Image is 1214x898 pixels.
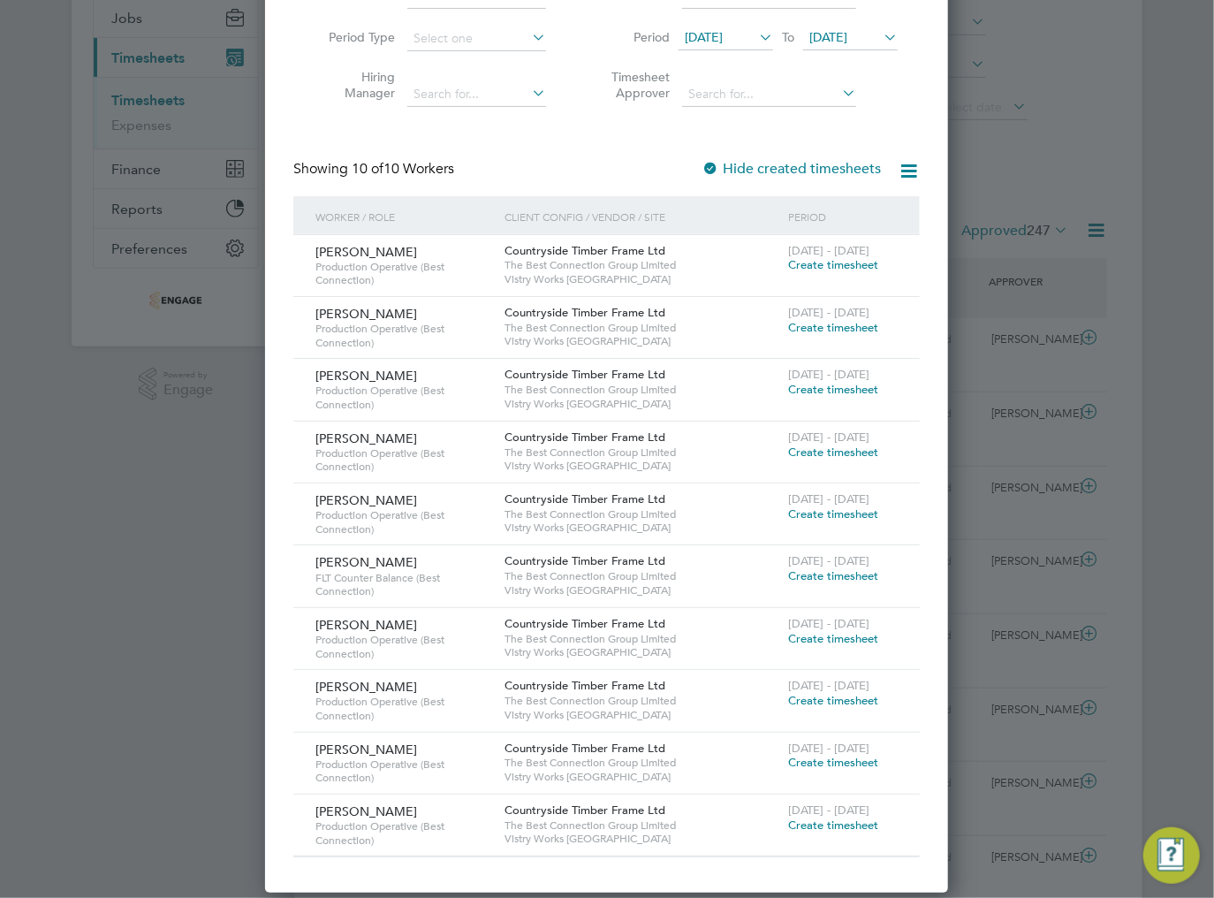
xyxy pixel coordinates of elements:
span: [DATE] - [DATE] [788,553,869,568]
span: Create timesheet [788,568,878,583]
div: Client Config / Vendor / Site [500,196,784,237]
span: [PERSON_NAME] [315,617,417,633]
span: Production Operative (Best Connection) [315,384,491,411]
span: [PERSON_NAME] [315,492,417,508]
span: [PERSON_NAME] [315,244,417,260]
label: Period Type [315,29,395,45]
div: Showing [293,160,458,179]
span: [DATE] - [DATE] [788,243,869,258]
div: Worker / Role [311,196,500,237]
span: Create timesheet [788,382,878,397]
span: Vistry Works [GEOGRAPHIC_DATA] [505,645,779,659]
span: Create timesheet [788,445,878,460]
span: The Best Connection Group Limited [505,756,779,770]
span: The Best Connection Group Limited [505,507,779,521]
span: Production Operative (Best Connection) [315,695,491,722]
span: [PERSON_NAME] [315,742,417,757]
span: Countryside Timber Frame Ltd [505,678,665,693]
span: Countryside Timber Frame Ltd [505,243,665,258]
span: [DATE] - [DATE] [788,741,869,756]
span: Production Operative (Best Connection) [315,322,491,349]
span: [PERSON_NAME] [315,554,417,570]
span: Countryside Timber Frame Ltd [505,430,665,445]
span: Production Operative (Best Connection) [315,819,491,847]
span: [PERSON_NAME] [315,306,417,322]
span: The Best Connection Group Limited [505,445,779,460]
span: Create timesheet [788,506,878,521]
span: Production Operative (Best Connection) [315,446,491,474]
span: Vistry Works [GEOGRAPHIC_DATA] [505,397,779,411]
span: To [777,26,800,49]
input: Search for... [682,82,856,107]
span: The Best Connection Group Limited [505,632,779,646]
span: Countryside Timber Frame Ltd [505,491,665,506]
button: Engage Resource Center [1143,827,1200,884]
input: Select one [407,27,546,51]
span: Create timesheet [788,693,878,708]
span: Vistry Works [GEOGRAPHIC_DATA] [505,459,779,473]
span: Create timesheet [788,755,878,770]
span: [DATE] - [DATE] [788,305,869,320]
span: The Best Connection Group Limited [505,694,779,708]
span: [DATE] - [DATE] [788,491,869,506]
span: Production Operative (Best Connection) [315,633,491,660]
span: Production Operative (Best Connection) [315,260,491,287]
span: The Best Connection Group Limited [505,569,779,583]
label: Timesheet Approver [590,69,670,101]
span: The Best Connection Group Limited [505,321,779,335]
span: 10 Workers [352,160,454,178]
label: Hiring Manager [315,69,395,101]
span: [PERSON_NAME] [315,803,417,819]
span: Vistry Works [GEOGRAPHIC_DATA] [505,334,779,348]
span: Vistry Works [GEOGRAPHIC_DATA] [505,832,779,846]
span: [DATE] - [DATE] [788,678,869,693]
span: [PERSON_NAME] [315,368,417,384]
span: [DATE] - [DATE] [788,430,869,445]
label: Period [590,29,670,45]
span: Vistry Works [GEOGRAPHIC_DATA] [505,708,779,722]
span: Countryside Timber Frame Ltd [505,367,665,382]
span: Create timesheet [788,320,878,335]
span: The Best Connection Group Limited [505,258,779,272]
label: Hide created timesheets [702,160,881,178]
div: Period [784,196,902,237]
span: Vistry Works [GEOGRAPHIC_DATA] [505,521,779,535]
span: Countryside Timber Frame Ltd [505,741,665,756]
span: The Best Connection Group Limited [505,383,779,397]
span: Vistry Works [GEOGRAPHIC_DATA] [505,770,779,784]
span: Countryside Timber Frame Ltd [505,803,665,818]
span: Production Operative (Best Connection) [315,757,491,785]
span: Vistry Works [GEOGRAPHIC_DATA] [505,272,779,286]
span: Production Operative (Best Connection) [315,508,491,536]
span: Countryside Timber Frame Ltd [505,553,665,568]
span: Vistry Works [GEOGRAPHIC_DATA] [505,583,779,597]
span: Countryside Timber Frame Ltd [505,616,665,631]
span: 10 of [352,160,383,178]
span: [DATE] [809,29,847,45]
span: [DATE] - [DATE] [788,616,869,631]
span: [DATE] - [DATE] [788,367,869,382]
span: [PERSON_NAME] [315,430,417,446]
span: The Best Connection Group Limited [505,818,779,833]
span: [DATE] - [DATE] [788,803,869,818]
input: Search for... [407,82,546,107]
span: [PERSON_NAME] [315,679,417,695]
span: Create timesheet [788,818,878,833]
span: [DATE] [685,29,723,45]
span: Create timesheet [788,257,878,272]
span: Countryside Timber Frame Ltd [505,305,665,320]
span: Create timesheet [788,631,878,646]
span: FLT Counter Balance (Best Connection) [315,571,491,598]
